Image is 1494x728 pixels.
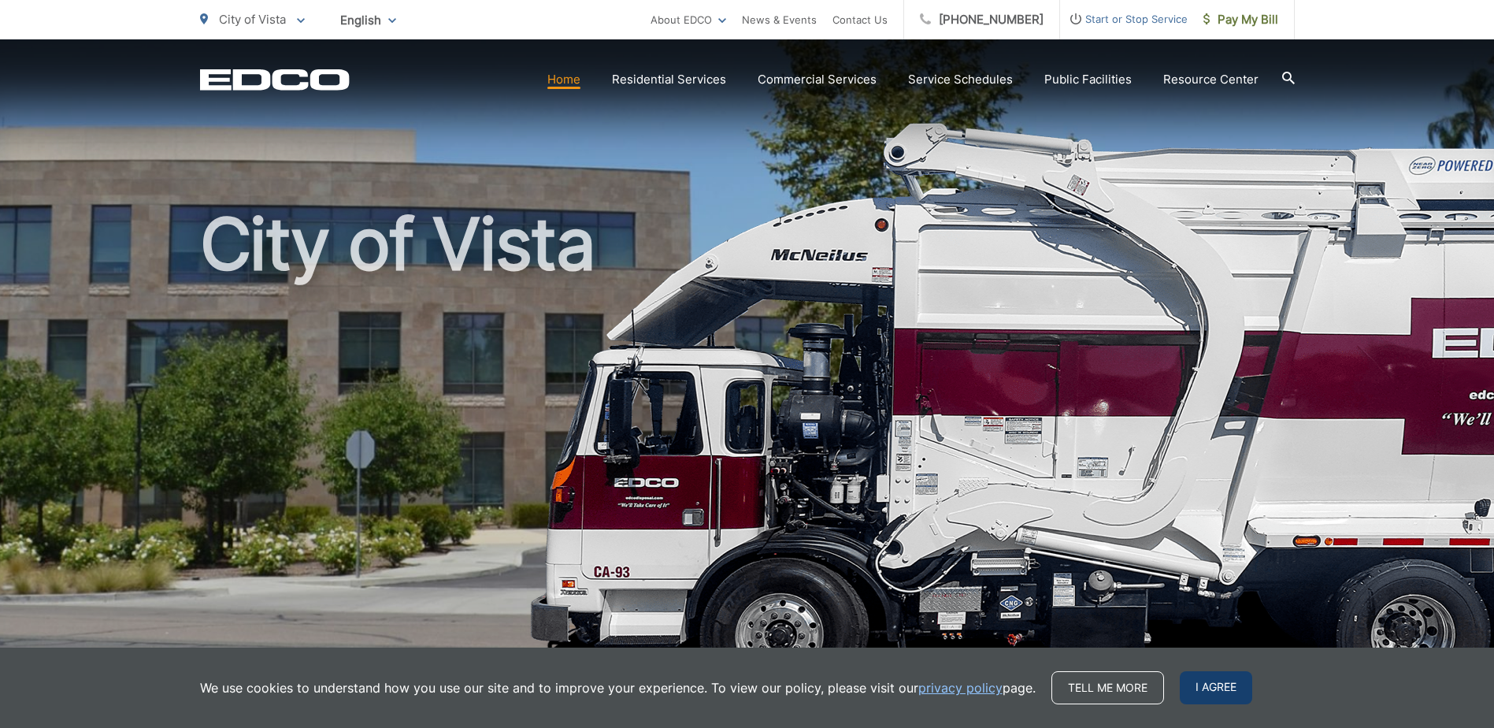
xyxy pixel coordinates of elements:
span: City of Vista [219,12,286,27]
a: Commercial Services [758,70,877,89]
a: EDCD logo. Return to the homepage. [200,69,350,91]
a: privacy policy [918,678,1003,697]
a: Home [547,70,580,89]
a: Tell me more [1051,671,1164,704]
h1: City of Vista [200,205,1295,704]
a: Resource Center [1163,70,1259,89]
p: We use cookies to understand how you use our site and to improve your experience. To view our pol... [200,678,1036,697]
span: I agree [1180,671,1252,704]
a: Public Facilities [1044,70,1132,89]
a: Contact Us [832,10,888,29]
span: Pay My Bill [1203,10,1278,29]
a: News & Events [742,10,817,29]
a: Residential Services [612,70,726,89]
a: Service Schedules [908,70,1013,89]
a: About EDCO [651,10,726,29]
span: English [328,6,408,34]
